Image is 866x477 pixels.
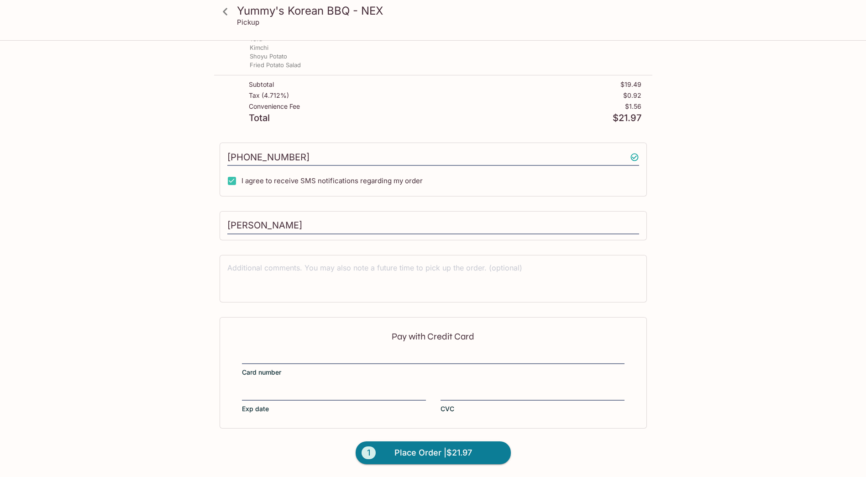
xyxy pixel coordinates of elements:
h3: Yummy's Korean BBQ - NEX [237,4,645,18]
p: Fried Potato Salad [250,61,301,69]
span: Exp date [242,404,269,413]
p: $19.49 [620,81,641,88]
span: Card number [242,368,281,377]
span: I agree to receive SMS notifications regarding my order [241,176,423,185]
iframe: Secure CVC input frame [441,389,625,399]
iframe: Secure expiration date input frame [242,389,426,399]
p: Shoyu Potato [250,52,287,61]
p: $1.56 [625,103,641,110]
p: Convenience Fee [249,103,300,110]
p: Pickup [237,18,259,26]
span: CVC [441,404,454,413]
iframe: Secure card number input frame [242,353,625,363]
p: $21.97 [613,114,641,122]
p: Total [249,114,270,122]
p: Tax ( 4.712% ) [249,92,289,99]
p: Kimchi [250,43,268,52]
input: Enter first and last name [227,217,639,234]
span: Place Order | $21.97 [394,445,472,460]
p: $0.92 [623,92,641,99]
span: 1 [362,446,376,459]
button: 1Place Order |$21.97 [356,441,511,464]
p: Subtotal [249,81,274,88]
p: Pay with Credit Card [242,332,625,341]
input: Enter phone number [227,148,639,166]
